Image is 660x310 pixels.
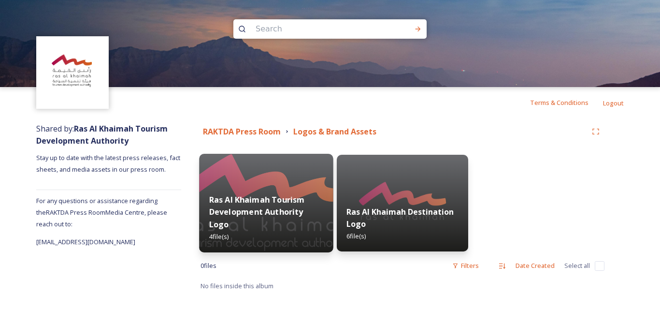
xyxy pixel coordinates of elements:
[209,232,229,241] span: 4 file(s)
[511,256,560,275] div: Date Created
[346,207,454,229] strong: Ras Al Khaimah Destination Logo
[251,18,383,40] input: Search
[564,261,590,270] span: Select all
[36,123,168,146] span: Shared by:
[36,196,167,228] span: For any questions or assistance regarding the RAKTDA Press Room Media Centre, please reach out to:
[209,194,305,230] strong: Ras Al Khaimah Tourism Development Authority Logo
[199,154,333,252] img: 5f4024f2-6cd2-418a-b37f-5bc11d69bb2d.jpg
[36,153,182,174] span: Stay up to date with the latest press releases, fact sheets, and media assets in our press room.
[203,126,281,137] strong: RAKTDA Press Room
[530,97,603,108] a: Terms & Conditions
[201,261,216,270] span: 0 file s
[36,237,135,246] span: [EMAIL_ADDRESS][DOMAIN_NAME]
[201,281,273,290] span: No files inside this album
[447,256,484,275] div: Filters
[603,99,624,107] span: Logout
[337,155,468,251] img: 41d62023-764c-459e-a281-54ac939b3615.jpg
[530,98,588,107] span: Terms & Conditions
[293,126,376,137] strong: Logos & Brand Assets
[36,123,168,146] strong: Ras Al Khaimah Tourism Development Authority
[346,232,366,240] span: 6 file(s)
[38,38,108,108] img: Logo_RAKTDA_RGB-01.png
